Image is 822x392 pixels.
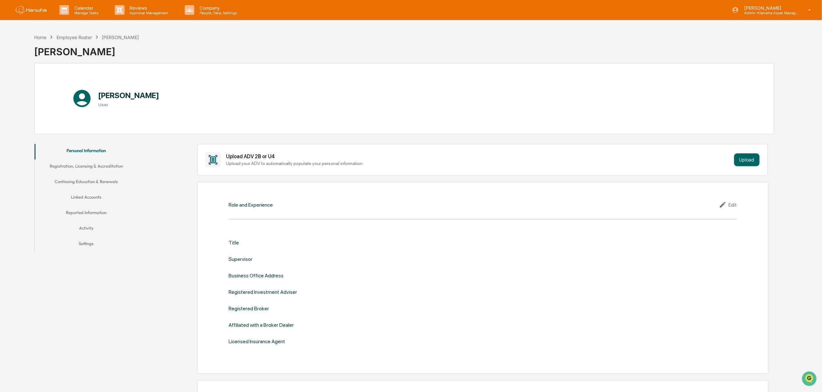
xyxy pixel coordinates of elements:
[35,237,138,253] button: Settings
[98,102,159,107] h3: User
[226,161,732,166] div: Upload your ADV to automatically populate your personal information.
[739,5,799,11] p: [PERSON_NAME]
[125,5,172,11] p: Reviews
[110,52,118,59] button: Start new chat
[69,11,102,15] p: Manage Tasks
[6,50,18,61] img: 1746055101610-c473b297-6a78-478c-a979-82029cc54cd1
[22,56,82,61] div: We're available if you need us!
[15,6,46,14] img: logo
[13,82,42,88] span: Preclearance
[35,206,138,222] button: Reported Information
[69,5,102,11] p: Calendar
[35,222,138,237] button: Activity
[229,273,283,279] div: Business Office Address
[194,5,240,11] p: Company
[801,371,819,388] iframe: Open customer support
[4,79,44,91] a: 🖐️Preclearance
[53,82,80,88] span: Attestations
[229,322,294,328] div: Affiliated with a Broker Dealer
[739,11,799,15] p: Admin • Hanwha Asset Management ([GEOGRAPHIC_DATA]) Ltd.
[44,79,83,91] a: 🗄️Attestations
[6,82,12,88] div: 🖐️
[229,289,297,295] div: Registered Investment Adviser
[229,338,285,345] div: Licensed Insurance Agent
[102,35,139,40] div: [PERSON_NAME]
[229,202,273,208] div: Role and Experience
[229,256,252,262] div: Supervisor
[229,305,269,312] div: Registered Broker
[64,110,78,115] span: Pylon
[35,144,138,160] button: Personal Information
[226,153,732,160] div: Upload ADV 2B or U4
[98,91,159,100] h1: [PERSON_NAME]
[6,14,118,24] p: How can we help?
[47,82,52,88] div: 🗄️
[35,191,138,206] button: Linked Accounts
[194,11,240,15] p: People, Data, Settings
[46,109,78,115] a: Powered byPylon
[35,144,138,253] div: secondary tabs example
[6,95,12,100] div: 🔎
[229,240,239,246] div: Title
[35,175,138,191] button: Continuing Education & Renewals
[4,91,43,103] a: 🔎Data Lookup
[13,94,41,100] span: Data Lookup
[35,160,138,175] button: Registration, Licensing & Accreditation
[734,153,760,166] button: Upload
[57,35,92,40] div: Employee Roster
[719,201,737,209] div: Edit
[34,41,139,57] div: [PERSON_NAME]
[34,35,46,40] div: Home
[22,50,106,56] div: Start new chat
[125,11,172,15] p: Approval Management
